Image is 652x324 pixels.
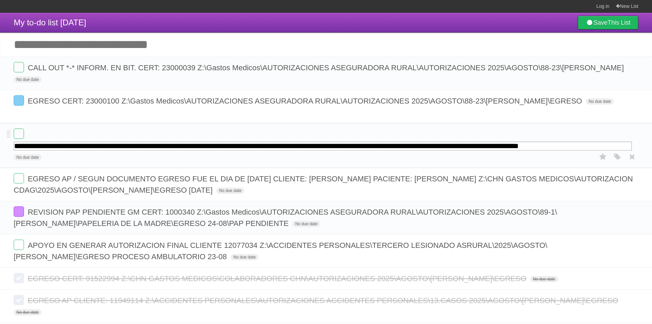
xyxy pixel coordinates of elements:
[14,173,24,183] label: Done
[14,129,24,139] label: Done
[608,19,630,26] b: This List
[14,18,86,27] span: My to-do list [DATE]
[28,274,528,283] span: EGRESO CERT: 91522994 Z:\CHN GASTOS MEDICOS\COLABORADORES CHN\AUTORIZACIONES 2025\AGOSTO\[PERSON_...
[14,175,633,194] span: EGRESO AP / SEGUN DOCUMENTO EGRESO FUE EL DIA DE [DATE] CLIENTE: [PERSON_NAME] PACIENTE: [PERSON_...
[14,241,547,261] span: APOYO EN GENERAR AUTORIZACION FINAL CLIENTE 12077034 Z:\ACCIDENTES PERSONALES\TERCERO LESIONADO A...
[14,154,41,160] span: No due date
[14,295,24,305] label: Done
[28,63,626,72] span: CALL OUT *-* INFORM. EN BIT. CERT: 23000039 Z:\Gastos Medicos\AUTORIZACIONES ASEGURADORA RURAL\AU...
[292,221,320,227] span: No due date
[14,95,24,106] label: Done
[28,97,584,105] span: EGRESO CERT: 23000100 Z:\Gastos Medicos\AUTORIZACIONES ASEGURADORA RURAL\AUTORIZACIONES 2025\AGOS...
[216,188,244,194] span: No due date
[586,98,614,105] span: No due date
[14,208,557,228] span: REVISION PAP PENDIENTE GM CERT: 1000340 Z:\Gastos Medicos\AUTORIZACIONES ASEGURADORA RURAL\AUTORI...
[14,62,24,72] label: Done
[14,76,41,83] span: No due date
[578,16,638,29] a: SaveThis List
[530,276,558,282] span: No due date
[14,240,24,250] label: Done
[231,254,258,260] span: No due date
[14,206,24,217] label: Done
[14,309,41,315] span: No due date
[597,151,610,163] label: Star task
[28,296,620,305] span: EGRESO AP CLIENTE: 11949114 Z:\ACCIDENTES PERSONALES\AUTORIZACIONES ACCIDENTES PERSONALES\13.CASO...
[14,273,24,283] label: Done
